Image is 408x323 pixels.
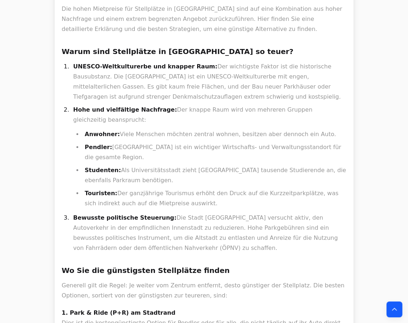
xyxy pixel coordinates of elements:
[62,265,346,276] h3: Wo Sie die günstigsten Stellplätze finden
[386,301,402,317] button: Back to top
[85,190,117,197] strong: Touristen:
[85,167,121,174] strong: Studenten:
[62,46,346,57] h3: Warum sind Stellplätze in [GEOGRAPHIC_DATA] so teuer?
[83,129,346,139] li: Viele Menschen möchten zentral wohnen, besitzen aber dennoch ein Auto.
[71,62,346,102] li: Der wichtigste Faktor ist die historische Bausubstanz. Die [GEOGRAPHIC_DATA] ist ein UNESCO-Weltk...
[73,214,177,221] strong: Bewusste politische Steuerung:
[85,131,120,138] strong: Anwohner:
[62,281,346,301] p: Generell gilt die Regel: Je weiter vom Zentrum entfernt, desto günstiger der Stellplatz. Die best...
[62,4,346,34] p: Die hohen Mietpreise für Stellplätze in [GEOGRAPHIC_DATA] sind auf eine Kombination aus hoher Nac...
[62,309,175,316] strong: 1. Park & Ride (P+R) am Stadtrand
[85,144,112,151] strong: Pendler:
[71,213,346,253] li: Die Stadt [GEOGRAPHIC_DATA] versucht aktiv, den Autoverkehr in der empfindlichen Innenstadt zu re...
[73,106,177,113] strong: Hohe und vielfältige Nachfrage:
[83,188,346,208] li: Der ganzjährige Tourismus erhöht den Druck auf die Kurzzeitparkplätze, was sich indirekt auch auf...
[71,105,346,208] li: Der knappe Raum wird von mehreren Gruppen gleichzeitig beansprucht:
[83,165,346,185] li: Als Universitätsstadt zieht [GEOGRAPHIC_DATA] tausende Studierende an, die ebenfalls Parkraum ben...
[83,142,346,162] li: [GEOGRAPHIC_DATA] ist ein wichtiger Wirtschafts- und Verwaltungsstandort für die gesamte Region.
[73,63,217,70] strong: UNESCO-Weltkulturerbe und knapper Raum:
